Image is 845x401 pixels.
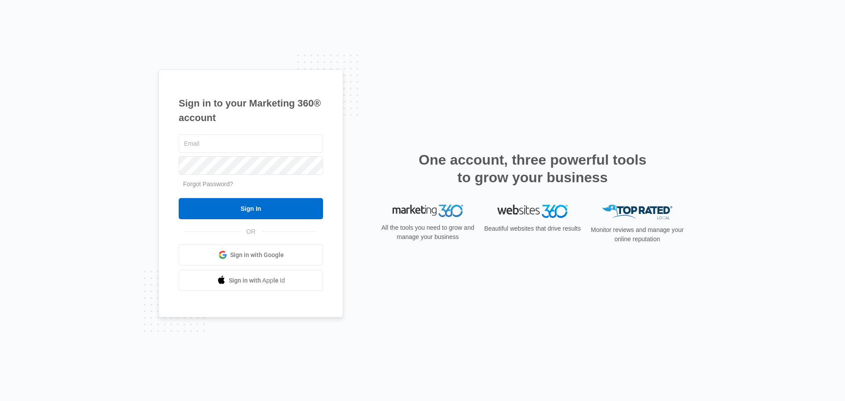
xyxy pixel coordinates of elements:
[183,180,233,188] a: Forgot Password?
[229,276,285,285] span: Sign in with Apple Id
[378,223,477,242] p: All the tools you need to grow and manage your business
[179,244,323,265] a: Sign in with Google
[416,151,649,186] h2: One account, three powerful tools to grow your business
[179,134,323,153] input: Email
[240,227,262,236] span: OR
[179,96,323,125] h1: Sign in to your Marketing 360® account
[393,205,463,217] img: Marketing 360
[483,224,582,233] p: Beautiful websites that drive results
[179,270,323,291] a: Sign in with Apple Id
[588,225,687,244] p: Monitor reviews and manage your online reputation
[602,205,672,219] img: Top Rated Local
[497,205,568,217] img: Websites 360
[179,198,323,219] input: Sign In
[230,250,284,260] span: Sign in with Google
